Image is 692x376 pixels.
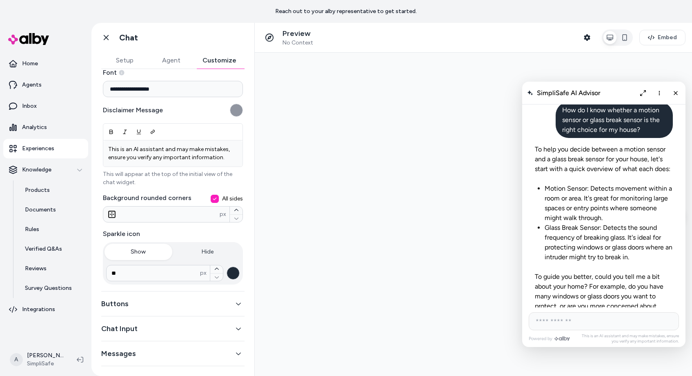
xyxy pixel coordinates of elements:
a: Home [3,54,88,73]
p: Integrations [22,305,55,314]
a: Rules [17,220,88,239]
label: Font [103,68,243,78]
p: Preview [283,29,313,38]
p: Documents [25,206,56,214]
button: Embed [639,30,685,45]
a: Analytics [3,118,88,137]
p: Rules [25,225,39,234]
a: Experiences [3,139,88,158]
img: alby Logo [8,33,49,45]
span: px [220,210,226,218]
p: Experiences [22,145,54,153]
p: This is an AI assistant and may make mistakes, ensure you verify any important information. [108,145,238,162]
a: Documents [17,200,88,220]
button: Customize [194,52,245,69]
a: Inbox [3,96,88,116]
p: Reach out to your alby representative to get started. [275,7,417,16]
button: Knowledge [3,160,88,180]
span: No Context [283,39,313,47]
button: Agent [148,52,194,69]
p: Inbox [22,102,37,110]
a: Integrations [3,300,88,319]
button: Show [105,244,172,260]
p: Verified Q&As [25,245,62,253]
button: Italic (Ctrl+U) [118,125,132,139]
button: Setup [101,52,148,69]
button: Chat Input [101,323,245,334]
p: Knowledge [22,166,51,174]
p: Survey Questions [25,284,72,292]
p: This will appear at the top of the initial view of the chat widget. [103,170,243,187]
a: Reviews [17,259,88,278]
button: Bold (Ctrl+B) [104,125,118,139]
p: Products [25,186,50,194]
button: Link [146,125,160,139]
button: Underline (Ctrl+I) [132,125,146,139]
div: General [101,2,245,285]
a: Products [17,180,88,200]
p: Reviews [25,265,47,273]
label: Background rounded corners [103,193,243,203]
a: Survey Questions [17,278,88,298]
label: Disclaimer Message [103,105,163,115]
p: [PERSON_NAME] [27,352,64,360]
label: Sparkle icon [103,229,243,239]
p: Home [22,60,38,68]
span: A [10,353,23,366]
a: Agents [3,75,88,95]
button: Hide [174,244,242,260]
button: A[PERSON_NAME]SimpliSafe [5,347,70,373]
span: All sides [222,195,243,203]
button: Buttons [101,298,245,309]
p: Agents [22,81,42,89]
span: Embed [658,33,677,42]
span: px [200,269,207,277]
a: Verified Q&As [17,239,88,259]
button: All sides [211,195,219,203]
p: Analytics [22,123,47,131]
h1: Chat [119,33,138,43]
span: SimpliSafe [27,360,64,368]
button: Messages [101,348,245,359]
